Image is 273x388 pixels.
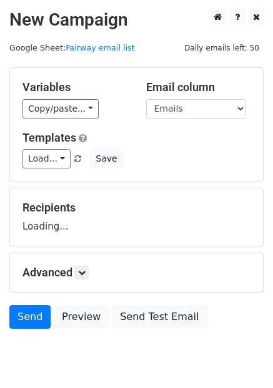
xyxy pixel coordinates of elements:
small: Google Sheet: [9,43,135,52]
a: Send Test Email [112,305,207,329]
a: Daily emails left: 50 [180,43,264,52]
a: Send [9,305,51,329]
a: Preview [54,305,109,329]
h2: New Campaign [9,9,264,31]
a: Fairway email list [66,43,135,52]
h5: Variables [22,80,127,94]
h5: Email column [146,80,251,94]
h5: Advanced [22,266,251,279]
a: Templates [22,131,76,144]
h5: Recipients [22,201,251,215]
span: Daily emails left: 50 [180,41,264,55]
a: Load... [22,149,71,168]
a: Copy/paste... [22,99,99,119]
button: Save [90,149,122,168]
div: Loading... [22,201,251,233]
